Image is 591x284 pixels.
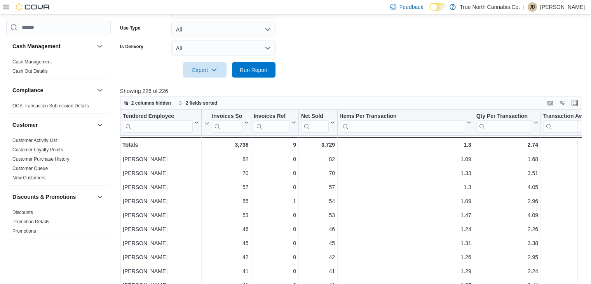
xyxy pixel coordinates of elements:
div: 3,729 [301,140,335,149]
span: 2 fields sorted [186,100,217,106]
div: 1.3 [340,140,471,149]
div: Net Sold [301,112,329,120]
div: 0 [253,182,296,192]
div: 1.24 [340,224,471,234]
button: Finance [12,246,94,254]
div: Invoices Sold [212,112,242,120]
a: Promotions [12,228,36,233]
div: 82 [301,154,335,164]
button: All [171,40,275,56]
div: 2.96 [476,196,538,206]
a: Promotion Details [12,219,49,224]
div: 70 [301,168,335,178]
span: JD [530,2,535,12]
button: Run Report [232,62,275,78]
span: Feedback [399,3,423,11]
button: Items Per Transaction [340,112,471,132]
div: 0 [253,252,296,262]
h3: Customer [12,121,38,128]
div: 1.33 [340,168,471,178]
span: Customer Loyalty Points [12,146,63,153]
div: [PERSON_NAME] [123,266,199,276]
span: Customer Purchase History [12,156,70,162]
a: Cash Management [12,59,52,64]
div: 0 [253,224,296,234]
div: 0 [253,154,296,164]
button: Discounts & Promotions [12,193,94,200]
div: 42 [204,252,248,262]
div: 3,738 [204,140,248,149]
div: 1.09 [340,196,471,206]
div: Net Sold [301,112,329,132]
div: 2.26 [476,224,538,234]
div: 41 [204,266,248,276]
div: 46 [204,224,248,234]
div: 1.26 [340,252,471,262]
div: 0 [253,238,296,248]
button: Cash Management [12,42,94,50]
div: 1.47 [340,210,471,220]
div: Cash Management [6,57,111,79]
a: OCS Transaction Submission Details [12,103,89,108]
button: All [171,22,275,37]
div: [PERSON_NAME] [123,196,199,206]
div: 1.68 [476,154,538,164]
div: 4.05 [476,182,538,192]
a: New Customers [12,175,45,180]
p: True North Cannabis Co. [460,2,520,12]
a: Cash Out Details [12,68,48,74]
button: Compliance [12,86,94,94]
span: New Customers [12,174,45,181]
button: Cash Management [95,41,105,51]
div: 1 [253,196,296,206]
span: Promotion Details [12,218,49,224]
p: [PERSON_NAME] [540,2,585,12]
div: [PERSON_NAME] [123,210,199,220]
a: Customer Activity List [12,137,57,143]
div: 4.09 [476,210,538,220]
h3: Discounts & Promotions [12,193,76,200]
a: Customer Purchase History [12,156,70,161]
div: 53 [301,210,335,220]
span: Customer Queue [12,165,48,171]
div: Totals [122,140,199,149]
button: Customer [12,121,94,128]
button: Qty Per Transaction [476,112,538,132]
div: [PERSON_NAME] [123,224,199,234]
div: [PERSON_NAME] [123,252,199,262]
button: Compliance [95,85,105,95]
div: 0 [253,210,296,220]
button: Net Sold [301,112,335,132]
div: [PERSON_NAME] [123,238,199,248]
div: Invoices Ref [253,112,289,132]
div: 0 [253,168,296,178]
div: 55 [204,196,248,206]
span: Cash Out Details [12,68,48,74]
div: 3.38 [476,238,538,248]
span: 2 columns hidden [131,100,171,106]
div: Qty Per Transaction [476,112,532,120]
span: OCS Transaction Submission Details [12,102,89,109]
div: Qty Per Transaction [476,112,532,132]
div: 46 [301,224,335,234]
div: Items Per Transaction [340,112,465,132]
div: 1.3 [340,182,471,192]
div: 2.74 [476,140,538,149]
div: Invoices Sold [212,112,242,132]
div: 41 [301,266,335,276]
h3: Cash Management [12,42,61,50]
div: 2.24 [476,266,538,276]
button: 2 fields sorted [175,98,220,108]
button: Tendered Employee [123,112,199,132]
img: Cova [16,3,51,11]
div: 9 [253,140,296,149]
button: Enter fullscreen [570,98,579,108]
div: Discounts & Promotions [6,207,111,238]
a: Discounts [12,209,33,215]
input: Dark Mode [429,3,446,11]
div: 0 [253,266,296,276]
label: Is Delivery [120,44,143,50]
